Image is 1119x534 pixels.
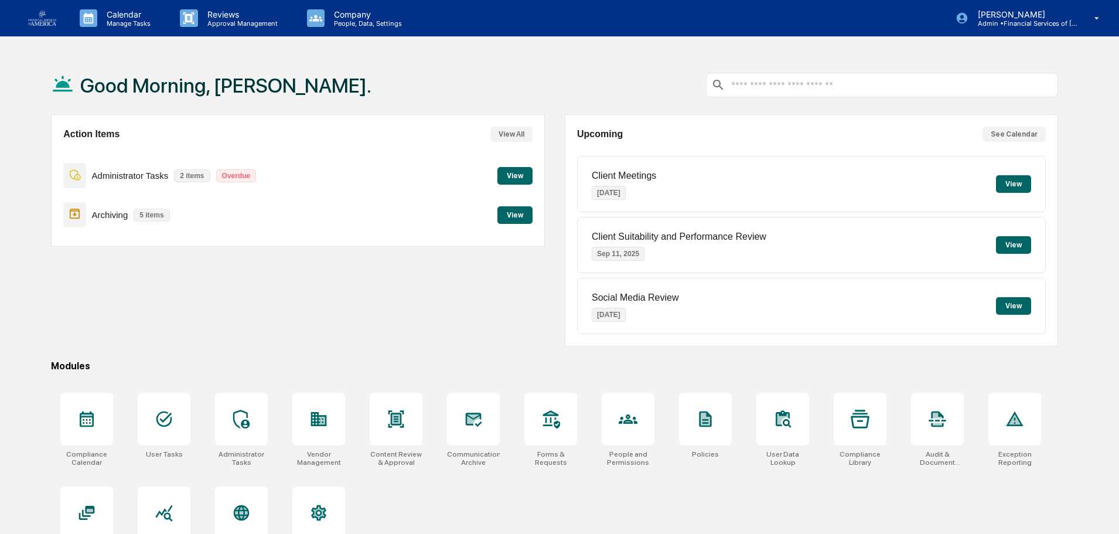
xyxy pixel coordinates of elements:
[602,450,654,467] div: People and Permissions
[996,297,1031,315] button: View
[968,19,1077,28] p: Admin • Financial Services of [GEOGRAPHIC_DATA]
[692,450,719,458] div: Policies
[592,186,626,200] p: [DATE]
[497,169,533,181] a: View
[996,236,1031,254] button: View
[592,171,656,181] p: Client Meetings
[92,210,128,220] p: Archiving
[325,19,408,28] p: People, Data, Settings
[80,74,371,97] h1: Good Morning, [PERSON_NAME].
[370,450,422,467] div: Content Review & Approval
[216,169,257,182] p: Overdue
[911,450,964,467] div: Audit & Document Logs
[63,129,120,140] h2: Action Items
[497,209,533,220] a: View
[834,450,886,467] div: Compliance Library
[97,9,156,19] p: Calendar
[592,232,766,242] p: Client Suitability and Performance Review
[92,171,169,181] p: Administrator Tasks
[198,19,284,28] p: Approval Management
[490,127,533,142] button: View All
[497,167,533,185] button: View
[97,19,156,28] p: Manage Tasks
[982,127,1046,142] button: See Calendar
[592,308,626,322] p: [DATE]
[968,9,1077,19] p: [PERSON_NAME]
[51,360,1058,372] div: Modules
[174,169,210,182] p: 2 items
[292,450,345,467] div: Vendor Management
[1082,495,1113,527] iframe: Open customer support
[28,11,56,26] img: logo
[198,9,284,19] p: Reviews
[447,450,500,467] div: Communications Archive
[592,292,679,303] p: Social Media Review
[325,9,408,19] p: Company
[577,129,623,140] h2: Upcoming
[497,206,533,224] button: View
[524,450,577,467] div: Forms & Requests
[60,450,113,467] div: Compliance Calendar
[215,450,268,467] div: Administrator Tasks
[996,175,1031,193] button: View
[988,450,1041,467] div: Exception Reporting
[756,450,809,467] div: User Data Lookup
[134,209,169,222] p: 5 items
[146,450,183,458] div: User Tasks
[592,247,644,261] p: Sep 11, 2025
